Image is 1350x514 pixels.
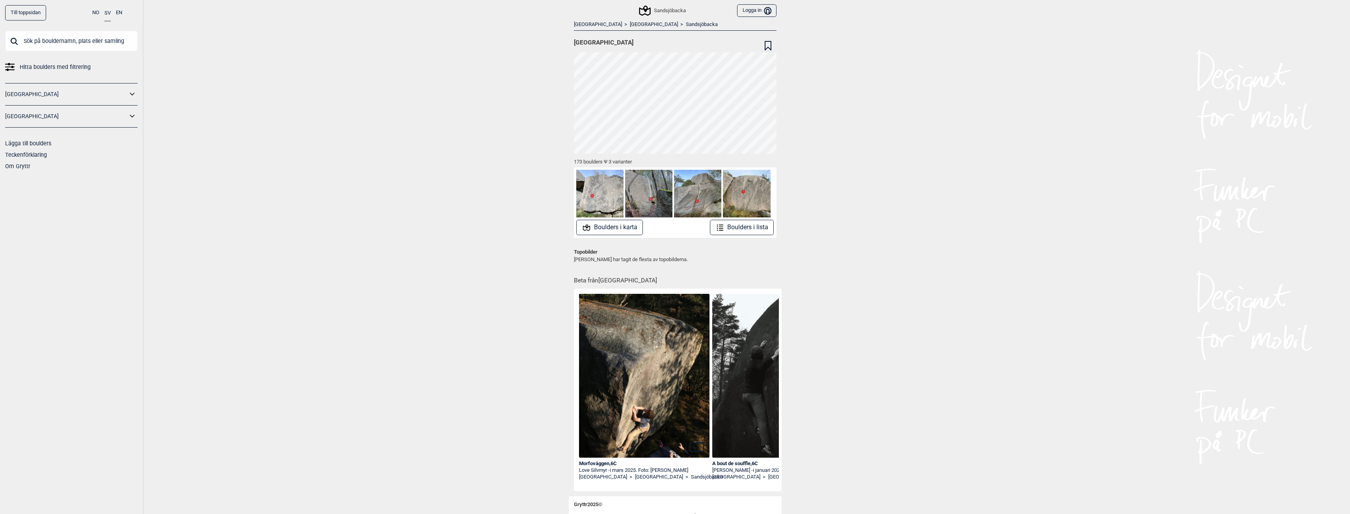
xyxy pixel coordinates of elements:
[710,220,774,235] button: Boulders i lista
[574,21,622,28] a: [GEOGRAPHIC_DATA]
[674,170,721,217] img: TBE
[579,467,710,474] div: Love Silvmyr -
[574,496,776,513] div: Gryttr 2025 ©
[576,170,624,217] img: Morfovaggen 231012
[712,467,843,474] div: [PERSON_NAME] -
[640,6,685,15] div: Sandsjöbacka
[5,89,127,100] a: [GEOGRAPHIC_DATA]
[629,474,632,481] span: >
[691,474,723,481] a: Sandsjöbacka
[737,4,776,17] button: Logga in
[712,474,760,481] a: [GEOGRAPHIC_DATA]
[624,21,627,28] span: >
[5,111,127,122] a: [GEOGRAPHIC_DATA]
[768,474,816,481] a: [GEOGRAPHIC_DATA]
[5,31,138,51] input: Sök på bouldernamn, plats eller samling
[92,5,99,20] button: NO
[574,154,776,167] div: 173 boulders Ψ 3 varianter
[686,21,718,28] a: Sandsjöbacka
[5,152,47,158] a: Teckenförklaring
[104,5,111,21] button: SV
[5,163,30,169] a: Om Gryttr
[576,220,643,235] button: Boulders i karta
[680,21,683,28] span: >
[574,248,776,263] p: [PERSON_NAME] har tagit de flesta av topobilderna.
[579,460,710,467] div: Morfoväggen , 6C
[723,170,770,217] img: Smajl 231012
[763,474,765,481] span: >
[579,294,710,490] img: Morfovaggen
[20,61,91,73] span: Hitta boulders med filtrering
[630,21,678,28] a: [GEOGRAPHIC_DATA]
[635,474,683,481] a: [GEOGRAPHIC_DATA]
[574,39,633,46] span: [GEOGRAPHIC_DATA]
[574,271,776,285] h1: Beta från [GEOGRAPHIC_DATA]
[685,474,688,481] span: >
[116,5,122,20] button: EN
[579,474,627,481] a: [GEOGRAPHIC_DATA]
[5,140,51,147] a: Lägga till boulders
[574,249,598,255] strong: Topobilder
[712,460,843,467] div: A bout de souffle , 6C
[610,467,688,473] p: i mars 2025. Foto: [PERSON_NAME]
[5,5,46,20] a: Till toppsidan
[625,170,672,217] img: Slabbareten 231008
[753,467,784,473] span: i januari 2021.
[712,294,843,503] img: Joakim pa A bout de souffle
[5,61,138,73] a: Hitta boulders med filtrering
